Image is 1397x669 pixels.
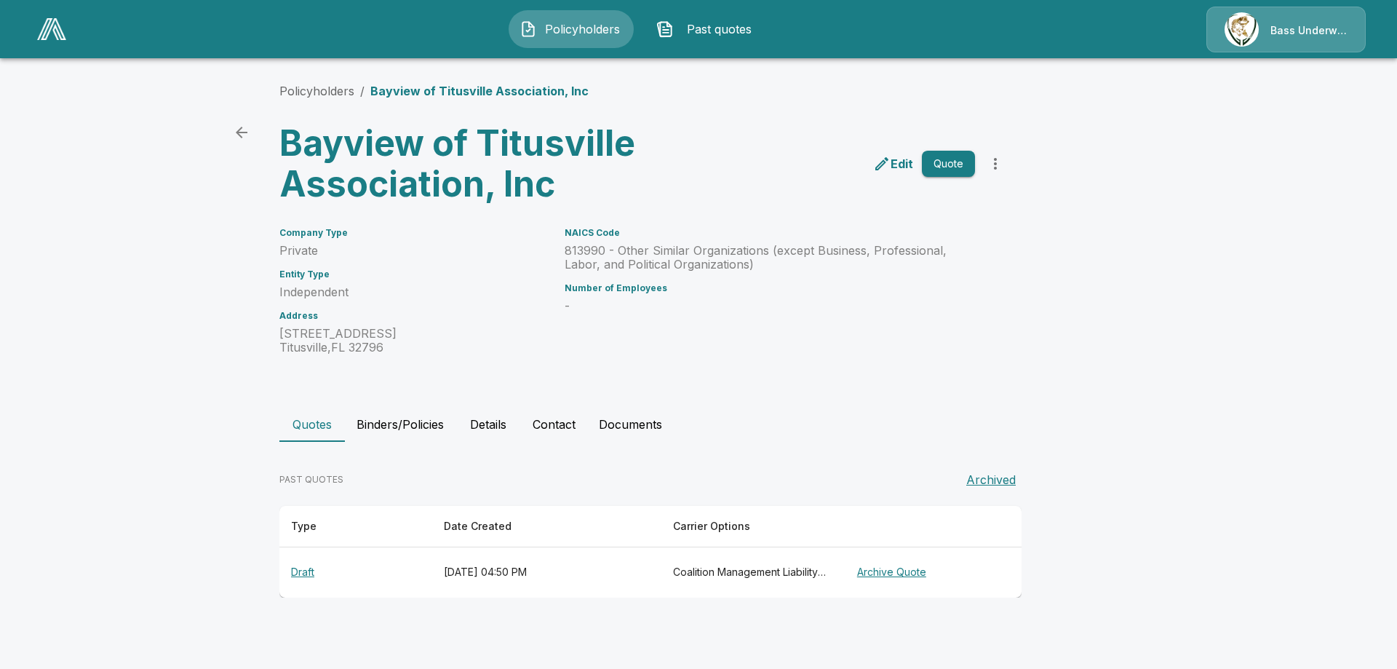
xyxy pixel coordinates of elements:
p: PAST QUOTES [279,473,343,486]
h6: Entity Type [279,269,547,280]
th: [DATE] 04:50 PM [432,547,661,598]
h6: Company Type [279,228,547,238]
button: Archive Quote [851,559,932,586]
p: [STREET_ADDRESS] Titusville , FL 32796 [279,327,547,355]
img: Past quotes Icon [656,20,674,38]
p: Private [279,244,547,258]
button: Archived [960,465,1022,494]
p: Independent [279,285,547,299]
p: Bayview of Titusville Association, Inc [370,82,589,100]
th: Type [279,506,432,547]
img: Policyholders Icon [520,20,537,38]
th: Carrier Options [661,506,840,547]
button: Quotes [279,407,345,442]
button: Quote [922,151,975,178]
span: Policyholders [543,20,623,38]
button: Documents [587,407,674,442]
button: Details [455,407,521,442]
th: Coalition Management Liability (Non-Admitted), Coalition Management Liability (Admitted), Counter... [661,547,840,598]
table: responsive table [279,506,1022,598]
div: policyholder tabs [279,407,1118,442]
a: edit [870,152,916,175]
h6: Number of Employees [565,283,975,293]
p: Edit [891,155,913,173]
li: / [360,82,365,100]
h6: Address [279,311,547,321]
th: Draft [279,547,432,598]
button: more [981,149,1010,178]
nav: breadcrumb [279,82,589,100]
th: Date Created [432,506,661,547]
button: Contact [521,407,587,442]
h3: Bayview of Titusville Association, Inc [279,123,639,205]
button: Binders/Policies [345,407,455,442]
button: Past quotes IconPast quotes [645,10,771,48]
p: - [565,299,975,313]
p: 813990 - Other Similar Organizations (except Business, Professional, Labor, and Political Organiz... [565,244,975,272]
span: Past quotes [680,20,760,38]
a: Policyholders [279,84,354,98]
img: AA Logo [37,18,66,40]
a: back [227,118,256,147]
button: Policyholders IconPolicyholders [509,10,634,48]
h6: NAICS Code [565,228,975,238]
